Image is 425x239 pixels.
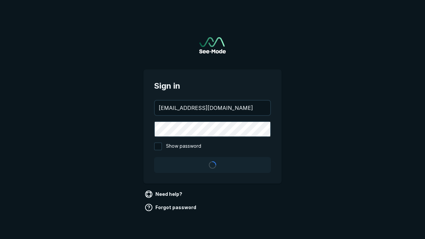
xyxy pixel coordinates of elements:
img: See-Mode Logo [199,37,226,53]
a: Go to sign in [199,37,226,53]
a: Need help? [143,189,185,199]
input: your@email.com [155,101,270,115]
a: Forgot password [143,202,199,213]
span: Show password [166,142,201,150]
span: Sign in [154,80,271,92]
